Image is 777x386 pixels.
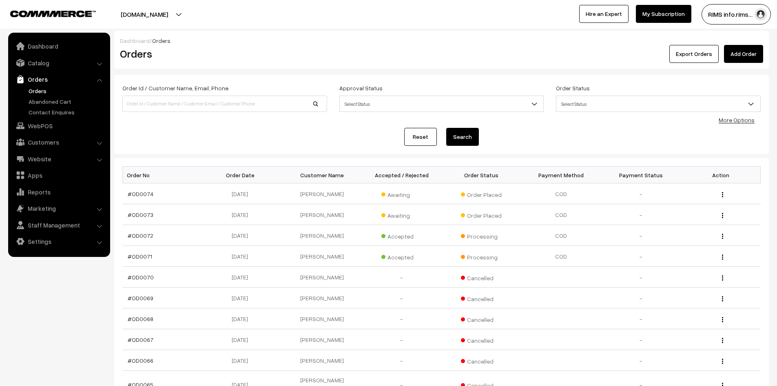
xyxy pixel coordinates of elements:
td: COD [521,204,601,225]
th: Action [681,167,761,183]
td: [PERSON_NAME] [282,204,362,225]
td: [PERSON_NAME] [282,329,362,350]
span: Orders [152,37,170,44]
span: Processing [461,230,502,241]
a: COMMMERCE [10,8,82,18]
a: #OD0071 [128,253,152,260]
td: - [362,267,442,288]
td: [DATE] [202,246,282,267]
label: Order Id / Customer Name, Email, Phone [122,84,228,92]
span: Select Status [556,97,760,111]
td: COD [521,246,601,267]
td: - [362,350,442,371]
td: - [362,288,442,308]
a: Orders [10,72,107,87]
span: Cancelled [461,272,502,282]
img: user [755,8,767,20]
a: Website [10,152,107,166]
span: Select Status [556,96,761,112]
td: - [601,246,681,267]
a: Reset [404,128,437,146]
a: Orders [27,87,107,95]
span: Cancelled [461,334,502,345]
td: - [601,329,681,350]
button: RIMS info.rims… [702,4,771,25]
img: Menu [722,317,723,322]
th: Accepted / Rejected [362,167,442,183]
span: Cancelled [461,313,502,324]
td: - [362,308,442,329]
img: COMMMERCE [10,11,96,17]
a: Add Order [724,45,763,63]
td: - [601,267,681,288]
td: [PERSON_NAME] [282,267,362,288]
a: Customers [10,135,107,149]
span: Select Status [340,97,544,111]
td: - [601,350,681,371]
img: Menu [722,338,723,343]
td: [PERSON_NAME] [282,350,362,371]
td: [PERSON_NAME] [282,183,362,204]
img: Menu [722,192,723,197]
a: #OD0072 [128,232,153,239]
td: - [601,308,681,329]
th: Order Status [442,167,522,183]
a: #OD0068 [128,315,153,322]
a: #OD0070 [128,274,154,281]
td: [DATE] [202,267,282,288]
a: My Subscription [636,5,691,23]
a: #OD0074 [128,190,153,197]
a: Hire an Expert [579,5,629,23]
a: Abandoned Cart [27,97,107,106]
img: Menu [722,234,723,239]
label: Approval Status [339,84,383,92]
td: [DATE] [202,288,282,308]
button: Export Orders [669,45,719,63]
td: [PERSON_NAME] [282,246,362,267]
a: Settings [10,234,107,249]
h2: Orders [120,47,326,60]
td: [PERSON_NAME] [282,308,362,329]
td: - [601,288,681,308]
a: Catalog [10,56,107,70]
th: Payment Status [601,167,681,183]
td: [PERSON_NAME] [282,225,362,246]
span: Accepted [381,251,422,261]
a: #OD0073 [128,211,153,218]
a: Dashboard [120,37,150,44]
span: Awaiting [381,209,422,220]
img: Menu [722,296,723,301]
a: More Options [719,116,755,123]
td: - [601,204,681,225]
label: Order Status [556,84,590,92]
span: Select Status [339,96,544,112]
img: Menu [722,359,723,364]
td: - [601,183,681,204]
td: - [601,225,681,246]
td: COD [521,225,601,246]
img: Menu [722,275,723,281]
td: COD [521,183,601,204]
th: Order No [123,167,203,183]
td: [DATE] [202,350,282,371]
span: Awaiting [381,188,422,199]
a: #OD0066 [128,357,153,364]
a: Apps [10,168,107,183]
th: Payment Method [521,167,601,183]
a: Dashboard [10,39,107,54]
span: Processing [461,251,502,261]
a: Marketing [10,201,107,216]
span: Cancelled [461,292,502,303]
span: Accepted [381,230,422,241]
td: [DATE] [202,329,282,350]
a: #OD0069 [128,295,153,301]
span: Order Placed [461,188,502,199]
button: [DOMAIN_NAME] [92,4,197,25]
a: WebPOS [10,118,107,133]
td: [DATE] [202,204,282,225]
a: Staff Management [10,218,107,232]
th: Order Date [202,167,282,183]
td: [DATE] [202,225,282,246]
th: Customer Name [282,167,362,183]
input: Order Id / Customer Name / Customer Email / Customer Phone [122,96,327,112]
